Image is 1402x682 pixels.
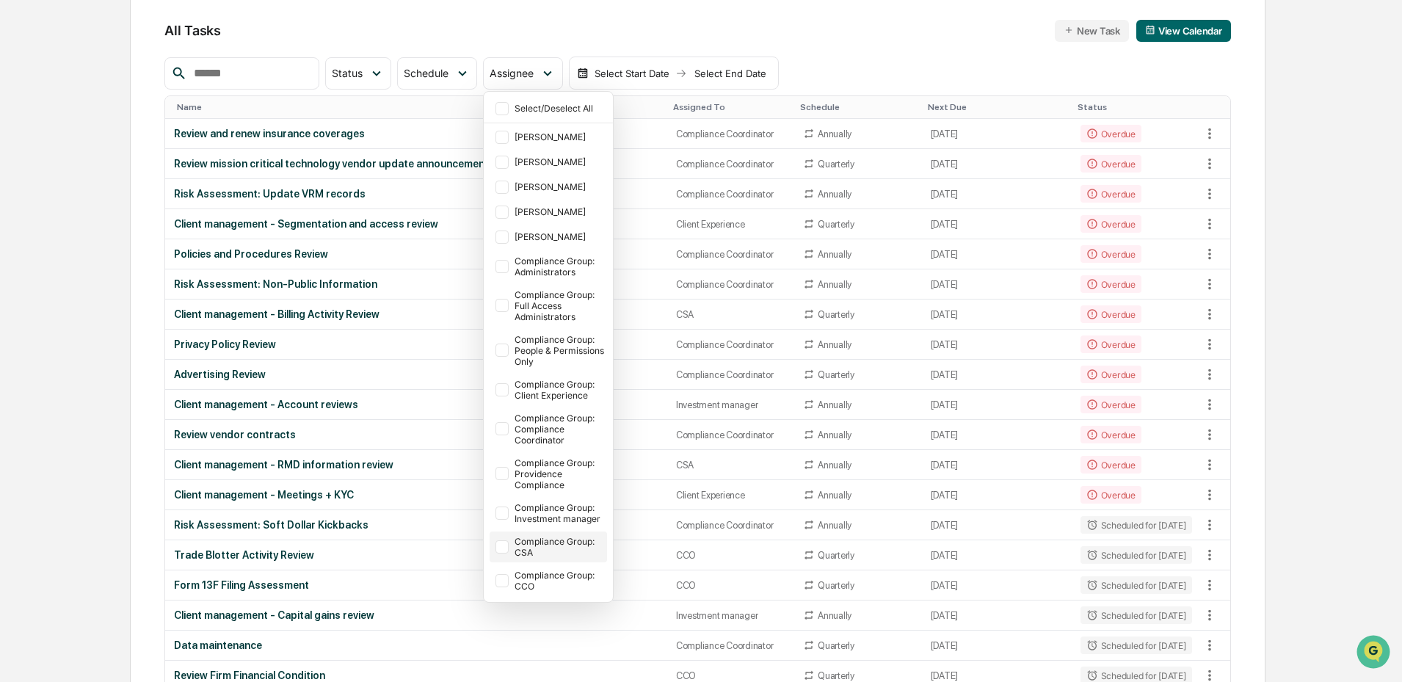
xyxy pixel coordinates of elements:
div: Form 13F Filing Assessment [174,579,658,591]
div: Review Firm Financial Condition [174,670,658,681]
button: Start new chat [250,117,267,134]
div: Compliance Coordinator [676,249,785,260]
div: Compliance Group: Administrators [515,255,604,277]
span: Schedule [404,67,448,79]
div: [PERSON_NAME] [515,181,604,192]
td: [DATE] [922,510,1072,540]
div: Quarterly [818,670,854,681]
div: Overdue [1080,245,1141,263]
td: [DATE] [922,601,1072,631]
img: arrow right [675,68,687,79]
div: Client management - Billing Activity Review [174,308,658,320]
div: Scheduled for [DATE] [1080,606,1192,624]
td: [DATE] [922,149,1072,179]
div: Client Experience [676,219,785,230]
div: Quarterly [818,640,854,651]
iframe: Open customer support [1355,634,1395,673]
div: Toggle SortBy [177,102,661,112]
span: Status [332,67,363,79]
div: Review mission critical technology vendor update announcements [174,158,658,170]
td: [DATE] [922,209,1072,239]
div: Toggle SortBy [1078,102,1195,112]
td: [DATE] [922,179,1072,209]
div: Overdue [1080,426,1141,443]
div: Policies and Procedures Review [174,248,658,260]
p: How can we help? [15,31,267,54]
div: Trade Blotter Activity Review [174,549,658,561]
div: Scheduled for [DATE] [1080,636,1192,654]
div: 🖐️ [15,262,26,274]
span: [DATE] [130,200,160,211]
div: Review and renew insurance coverages [174,128,658,139]
div: Select Start Date [592,68,672,79]
div: Overdue [1080,275,1141,293]
div: Overdue [1080,185,1141,203]
div: Compliance Group: CCO [515,570,604,592]
div: Overdue [1080,396,1141,413]
div: Overdue [1080,335,1141,353]
div: Compliance Coordinator [676,369,785,380]
div: Client management - Capital gains review [174,609,658,621]
div: We're available if you need us! [66,127,202,139]
div: Compliance Coordinator [676,640,785,651]
div: Annually [818,279,851,290]
div: Data maintenance [174,639,658,651]
img: calendar [577,68,589,79]
span: Data Lookup [29,289,92,303]
div: CSA [676,460,785,471]
div: Select/Deselect All [515,103,604,114]
span: Pylon [146,324,178,335]
div: Compliance Coordinator [676,128,785,139]
div: Toggle SortBy [673,102,788,112]
div: Annually [818,189,851,200]
div: 🔎 [15,290,26,302]
div: Compliance Group: Providence Compliance [515,457,604,490]
div: Annually [818,490,851,501]
div: Compliance Group: Compliance Coordinator [515,413,604,446]
div: Select End Date [690,68,771,79]
span: All Tasks [164,23,220,38]
td: [DATE] [922,269,1072,300]
div: Client management - RMD information review [174,459,658,471]
img: 8933085812038_c878075ebb4cc5468115_72.jpg [31,112,57,139]
div: Annually [818,520,851,531]
td: [DATE] [922,119,1072,149]
div: Quarterly [818,550,854,561]
div: Compliance Group: Client Experience [515,379,604,401]
img: calendar [1145,25,1155,35]
div: Client management - Meetings + KYC [174,489,658,501]
div: Overdue [1080,125,1141,142]
div: Overdue [1080,215,1141,233]
button: View Calendar [1136,20,1231,42]
div: Overdue [1080,155,1141,173]
div: Review vendor contracts [174,429,658,440]
div: Compliance Coordinator [676,159,785,170]
div: Investment manager [676,610,785,621]
td: [DATE] [922,631,1072,661]
td: [DATE] [922,330,1072,360]
span: Attestations [121,261,182,275]
div: Privacy Policy Review [174,338,658,350]
div: Scheduled for [DATE] [1080,516,1192,534]
div: Toggle SortBy [928,102,1066,112]
td: [DATE] [922,390,1072,420]
div: Risk Assessment: Soft Dollar Kickbacks [174,519,658,531]
div: Compliance Group: People & Permissions Only [515,334,604,367]
div: Annually [818,249,851,260]
span: [PERSON_NAME] [46,200,119,211]
a: 🔎Data Lookup [9,283,98,309]
div: Compliance Coordinator [676,339,785,350]
div: Risk Assessment: Update VRM records [174,188,658,200]
div: Scheduled for [DATE] [1080,546,1192,564]
div: Client management - Account reviews [174,399,658,410]
div: Scheduled for [DATE] [1080,576,1192,594]
div: [PERSON_NAME] [515,156,604,167]
div: Advertising Review [174,369,658,380]
td: [DATE] [922,300,1072,330]
div: Compliance Coordinator [676,189,785,200]
div: Compliance Coordinator [676,520,785,531]
button: New Task [1055,20,1129,42]
td: [DATE] [922,450,1072,480]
